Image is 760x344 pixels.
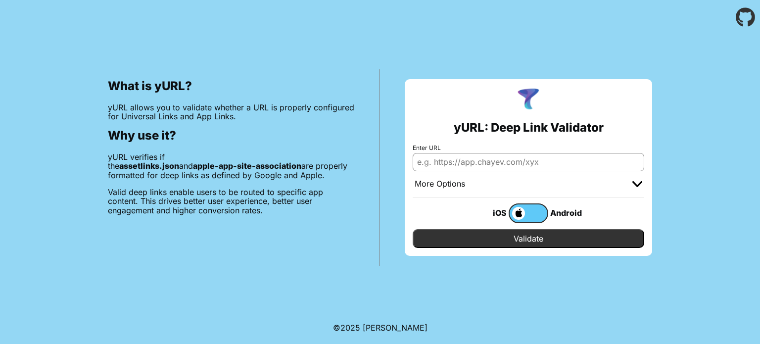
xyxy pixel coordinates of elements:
[119,161,179,171] b: assetlinks.json
[333,311,427,344] footer: ©
[632,181,642,187] img: chevron
[340,323,360,333] span: 2025
[415,179,465,189] div: More Options
[363,323,427,333] a: Michael Ibragimchayev's Personal Site
[193,161,301,171] b: apple-app-site-association
[108,103,355,121] p: yURL allows you to validate whether a URL is properly configured for Universal Links and App Links.
[413,229,644,248] input: Validate
[108,188,355,215] p: Valid deep links enable users to be routed to specific app content. This drives better user exper...
[454,121,604,135] h2: yURL: Deep Link Validator
[108,79,355,93] h2: What is yURL?
[413,153,644,171] input: e.g. https://app.chayev.com/xyx
[469,206,509,219] div: iOS
[108,129,355,143] h2: Why use it?
[108,152,355,180] p: yURL verifies if the and are properly formatted for deep links as defined by Google and Apple.
[413,145,644,151] label: Enter URL
[516,87,541,113] img: yURL Logo
[548,206,588,219] div: Android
